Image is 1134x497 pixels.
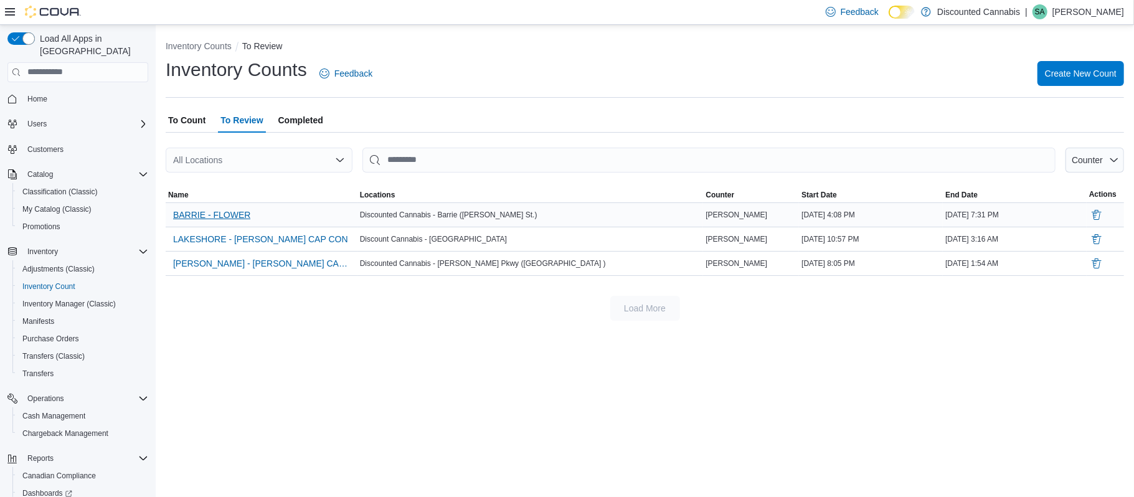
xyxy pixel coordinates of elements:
[1025,4,1028,19] p: |
[17,409,90,424] a: Cash Management
[22,264,95,274] span: Adjustments (Classic)
[22,282,75,291] span: Inventory Count
[1032,4,1047,19] div: Sam Annann
[799,256,943,271] div: [DATE] 8:05 PM
[1089,189,1117,199] span: Actions
[22,167,148,182] span: Catalog
[17,202,148,217] span: My Catalog (Classic)
[12,201,153,218] button: My Catalog (Classic)
[22,451,148,466] span: Reports
[1037,61,1124,86] button: Create New Count
[2,390,153,407] button: Operations
[703,187,799,202] button: Counter
[12,295,153,313] button: Inventory Manager (Classic)
[12,330,153,348] button: Purchase Orders
[17,409,148,424] span: Cash Management
[360,190,395,200] span: Locations
[1035,4,1045,19] span: SA
[1072,155,1103,165] span: Counter
[22,471,96,481] span: Canadian Compliance
[335,155,345,165] button: Open list of options
[2,166,153,183] button: Catalog
[168,206,255,224] button: BARRIE - FLOWER
[173,257,350,270] span: [PERSON_NAME] - [PERSON_NAME] CAP CON SEED
[22,116,148,131] span: Users
[1052,4,1124,19] p: [PERSON_NAME]
[17,202,97,217] a: My Catalog (Classic)
[357,256,704,271] div: Discounted Cannabis - [PERSON_NAME] Pkwy ([GEOGRAPHIC_DATA] )
[17,366,59,381] a: Transfers
[943,187,1087,202] button: End Date
[17,219,148,234] span: Promotions
[25,6,81,18] img: Cova
[799,232,943,247] div: [DATE] 10:57 PM
[17,468,148,483] span: Canadian Compliance
[22,167,58,182] button: Catalog
[166,40,1124,55] nav: An example of EuiBreadcrumbs
[168,254,355,273] button: [PERSON_NAME] - [PERSON_NAME] CAP CON SEED
[12,467,153,485] button: Canadian Compliance
[1089,256,1104,271] button: Delete
[173,233,348,245] span: LAKESHORE - [PERSON_NAME] CAP CON
[12,348,153,365] button: Transfers (Classic)
[12,365,153,382] button: Transfers
[1089,232,1104,247] button: Delete
[27,247,58,257] span: Inventory
[17,331,84,346] a: Purchase Orders
[17,468,101,483] a: Canadian Compliance
[168,108,206,133] span: To Count
[889,6,915,19] input: Dark Mode
[166,187,357,202] button: Name
[27,144,64,154] span: Customers
[937,4,1020,19] p: Discounted Cannabis
[22,451,59,466] button: Reports
[943,207,1087,222] div: [DATE] 7:31 PM
[22,204,92,214] span: My Catalog (Classic)
[1065,148,1124,173] button: Counter
[168,190,189,200] span: Name
[1089,207,1104,222] button: Delete
[799,187,943,202] button: Start Date
[22,369,54,379] span: Transfers
[334,67,372,80] span: Feedback
[17,279,148,294] span: Inventory Count
[242,41,283,51] button: To Review
[2,115,153,133] button: Users
[799,207,943,222] div: [DATE] 4:08 PM
[12,183,153,201] button: Classification (Classic)
[12,313,153,330] button: Manifests
[17,426,113,441] a: Chargeback Management
[17,331,148,346] span: Purchase Orders
[12,425,153,442] button: Chargeback Management
[12,407,153,425] button: Cash Management
[17,349,90,364] a: Transfers (Classic)
[22,351,85,361] span: Transfers (Classic)
[2,140,153,158] button: Customers
[2,243,153,260] button: Inventory
[943,232,1087,247] div: [DATE] 3:16 AM
[706,190,734,200] span: Counter
[22,428,108,438] span: Chargeback Management
[22,187,98,197] span: Classification (Classic)
[17,426,148,441] span: Chargeback Management
[17,314,148,329] span: Manifests
[706,210,767,220] span: [PERSON_NAME]
[27,453,54,463] span: Reports
[22,222,60,232] span: Promotions
[945,190,978,200] span: End Date
[22,244,148,259] span: Inventory
[2,90,153,108] button: Home
[1045,67,1117,80] span: Create New Count
[22,334,79,344] span: Purchase Orders
[166,57,307,82] h1: Inventory Counts
[841,6,879,18] span: Feedback
[22,391,148,406] span: Operations
[22,92,52,107] a: Home
[22,244,63,259] button: Inventory
[12,278,153,295] button: Inventory Count
[220,108,263,133] span: To Review
[27,94,47,104] span: Home
[357,207,704,222] div: Discounted Cannabis - Barrie ([PERSON_NAME] St.)
[22,142,69,157] a: Customers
